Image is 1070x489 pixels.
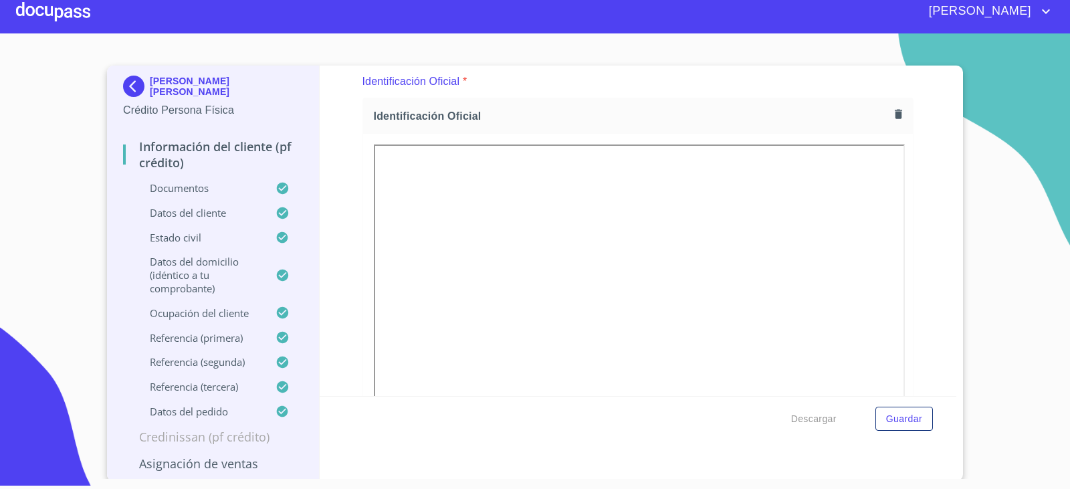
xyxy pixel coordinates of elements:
p: Documentos [123,181,276,195]
p: [PERSON_NAME] [PERSON_NAME] [150,76,303,97]
button: account of current user [919,1,1054,22]
span: Descargar [791,411,837,427]
p: Ocupación del Cliente [123,306,276,320]
div: [PERSON_NAME] [PERSON_NAME] [123,76,303,102]
p: Datos del cliente [123,206,276,219]
p: Referencia (segunda) [123,355,276,369]
span: Identificación Oficial [374,109,889,123]
p: Referencia (tercera) [123,380,276,393]
button: Descargar [786,407,842,431]
p: Referencia (primera) [123,331,276,345]
span: [PERSON_NAME] [919,1,1038,22]
p: Identificación Oficial [362,74,460,90]
button: Guardar [875,407,933,431]
span: Guardar [886,411,922,427]
img: Docupass spot blue [123,76,150,97]
p: Crédito Persona Física [123,102,303,118]
p: Datos del pedido [123,405,276,418]
p: Datos del domicilio (idéntico a tu comprobante) [123,255,276,295]
p: Credinissan (PF crédito) [123,429,303,445]
p: Asignación de Ventas [123,456,303,472]
p: Información del cliente (PF crédito) [123,138,303,171]
p: Estado Civil [123,231,276,244]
